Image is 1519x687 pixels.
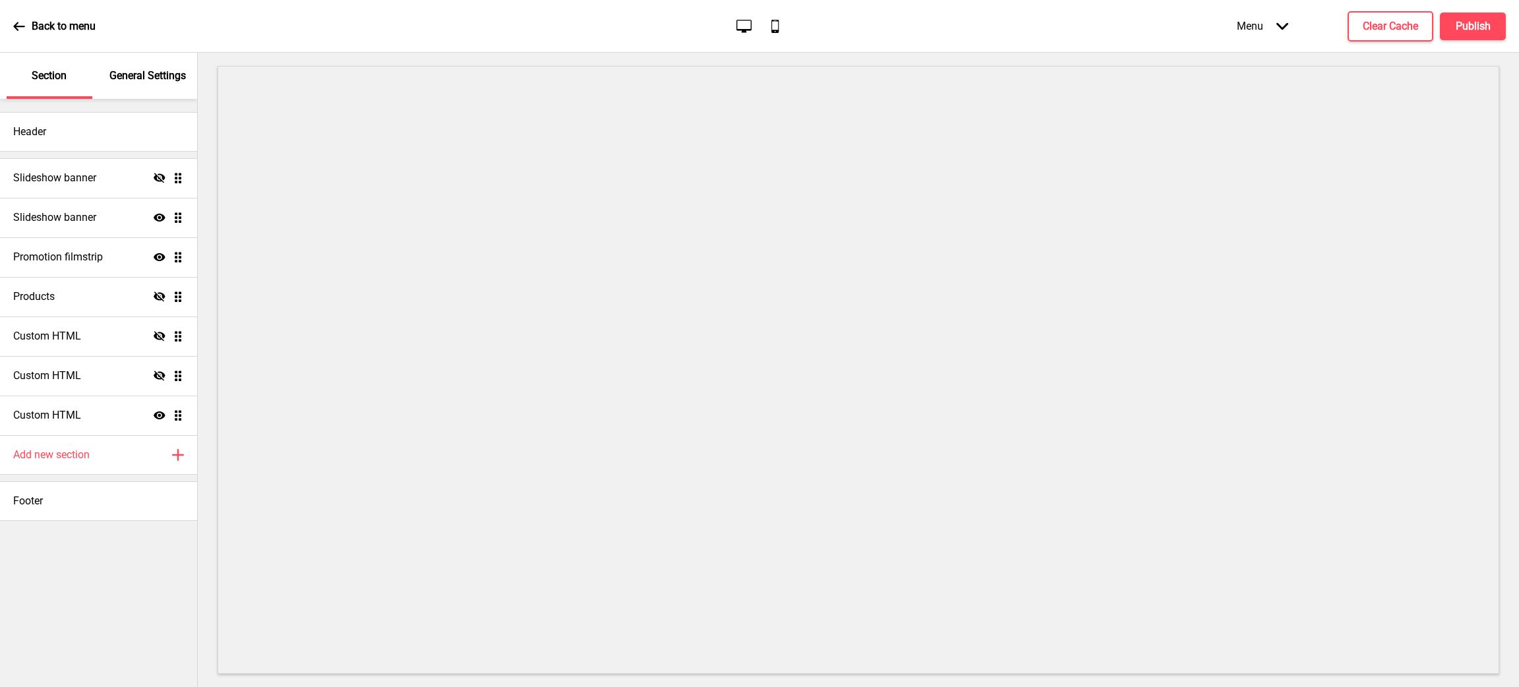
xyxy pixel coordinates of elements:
h4: Promotion filmstrip [13,250,103,264]
button: Publish [1440,13,1506,40]
h4: Slideshow banner [13,210,96,225]
h4: Clear Cache [1363,19,1418,34]
h4: Add new section [13,448,90,462]
h4: Slideshow banner [13,171,96,185]
h4: Custom HTML [13,369,81,383]
a: Back to menu [13,9,96,44]
button: Clear Cache [1348,11,1433,42]
p: Section [32,69,67,83]
p: General Settings [109,69,186,83]
h4: Custom HTML [13,329,81,343]
h4: Custom HTML [13,408,81,423]
p: Back to menu [32,19,96,34]
div: Menu [1224,7,1301,45]
h4: Products [13,289,55,304]
h4: Header [13,125,46,139]
h4: Publish [1456,19,1491,34]
h4: Footer [13,494,43,508]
